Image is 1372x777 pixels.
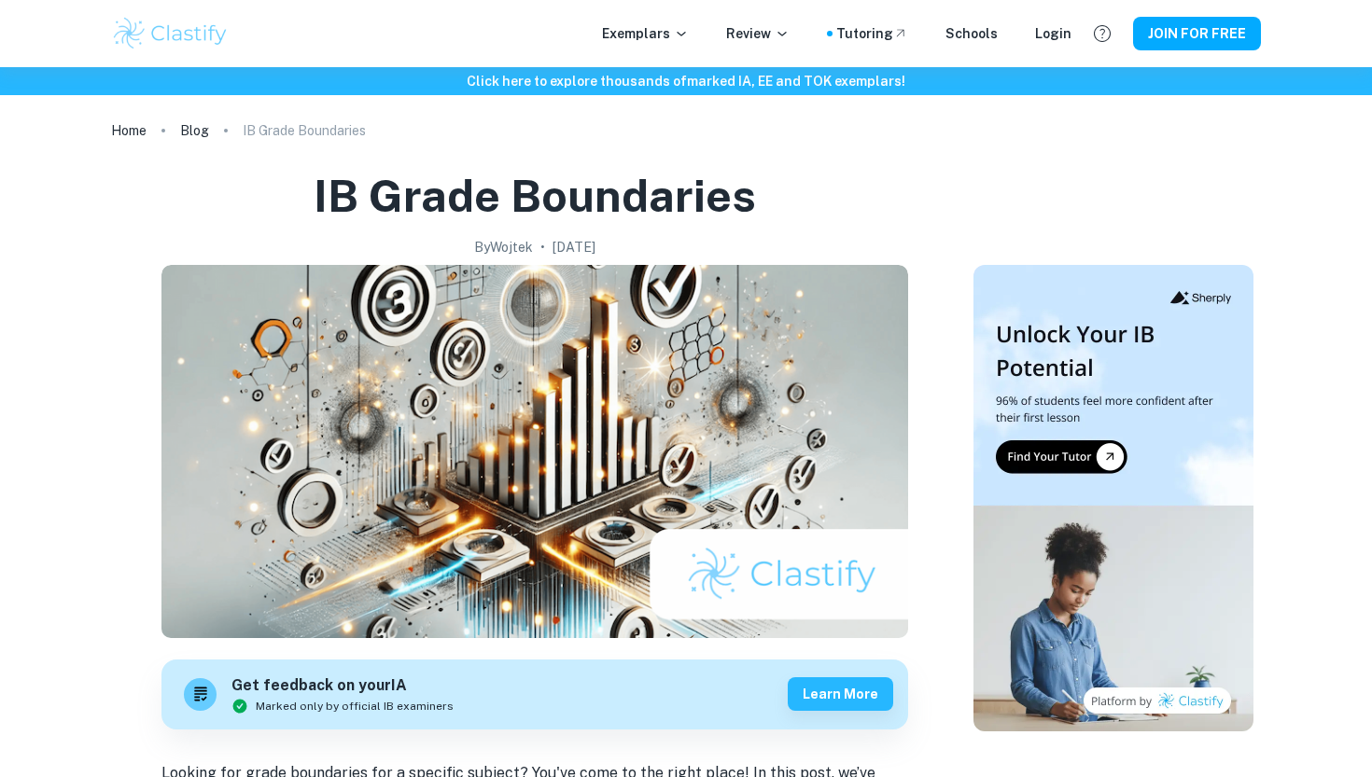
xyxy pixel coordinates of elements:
p: Review [726,23,790,44]
h2: [DATE] [553,237,595,257]
a: Tutoring [836,23,908,44]
a: Blog [180,118,209,144]
a: Login [1035,23,1071,44]
h6: Get feedback on your IA [231,674,454,698]
button: Learn more [788,677,893,711]
a: Home [111,118,147,144]
a: Get feedback on yourIAMarked only by official IB examinersLearn more [161,659,908,729]
h6: Click here to explore thousands of marked IA, EE and TOK exemplars ! [4,71,1368,91]
img: IB Grade Boundaries cover image [161,265,908,638]
h1: IB Grade Boundaries [314,166,756,226]
img: Thumbnail [973,265,1253,731]
p: Exemplars [602,23,689,44]
h2: By Wojtek [474,237,533,257]
button: JOIN FOR FREE [1133,17,1261,50]
p: IB Grade Boundaries [243,120,366,141]
button: Help and Feedback [1086,18,1118,49]
a: Schools [945,23,998,44]
span: Marked only by official IB examiners [256,698,454,715]
p: • [540,237,545,257]
img: Clastify logo [111,15,230,52]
